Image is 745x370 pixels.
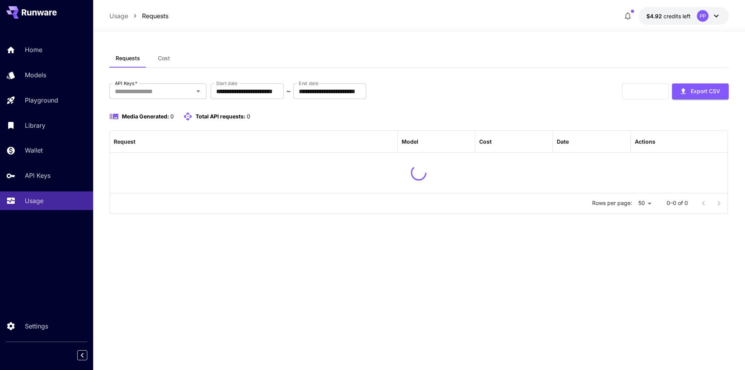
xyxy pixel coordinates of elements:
[77,350,87,360] button: Collapse sidebar
[299,80,318,87] label: End date
[286,87,291,96] p: ~
[115,80,137,87] label: API Keys
[25,121,45,130] p: Library
[122,113,169,120] span: Media Generated:
[639,7,729,25] button: $4.91561PP
[170,113,174,120] span: 0
[114,138,135,145] div: Request
[25,196,43,205] p: Usage
[116,55,140,62] span: Requests
[109,11,168,21] nav: breadcrumb
[667,199,688,207] p: 0–0 of 0
[25,70,46,80] p: Models
[196,113,246,120] span: Total API requests:
[672,83,729,99] button: Export CSV
[25,321,48,331] p: Settings
[557,138,569,145] div: Date
[646,12,691,20] div: $4.91561
[479,138,492,145] div: Cost
[109,11,128,21] a: Usage
[25,171,50,180] p: API Keys
[25,96,58,105] p: Playground
[25,146,43,155] p: Wallet
[25,45,42,54] p: Home
[247,113,250,120] span: 0
[592,199,632,207] p: Rows per page:
[646,13,664,19] span: $4.92
[664,13,691,19] span: credits left
[158,55,170,62] span: Cost
[193,86,204,97] button: Open
[216,80,237,87] label: Start date
[635,138,655,145] div: Actions
[635,198,654,209] div: 50
[697,10,709,22] div: PP
[142,11,168,21] a: Requests
[402,138,418,145] div: Model
[83,348,93,362] div: Collapse sidebar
